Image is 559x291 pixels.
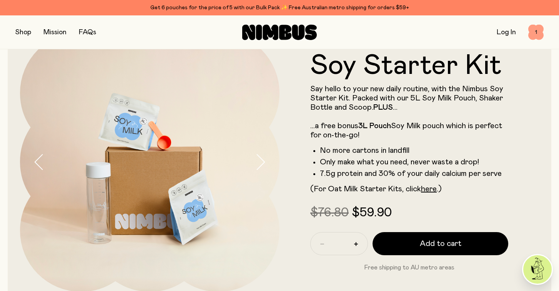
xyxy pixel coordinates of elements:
span: .) [437,185,442,193]
a: Log In [497,29,516,36]
p: Free shipping to AU metro areas [310,263,508,272]
span: $59.90 [352,207,392,219]
a: Mission [43,29,67,36]
button: 1 [528,25,544,40]
li: 7.5g protein and 30% of your daily calcium per serve [320,169,508,178]
li: Only make what you need, never waste a drop! [320,157,508,167]
strong: PLUS [373,104,393,111]
a: here [421,185,437,193]
li: No more cartons in landfill [320,146,508,155]
button: Add to cart [373,232,508,255]
img: agent [523,255,552,284]
strong: Pouch [369,122,391,130]
div: Get 6 pouches for the price of 5 with our Bulk Pack ✨ Free Australian metro shipping for orders $59+ [15,3,544,12]
span: (For Oat Milk Starter Kits, click [310,185,421,193]
strong: 3L [358,122,368,130]
h1: Soy Starter Kit [310,52,508,80]
span: $76.80 [310,207,349,219]
p: Say hello to your new daily routine, with the Nimbus Soy Starter Kit. Packed with our 5L Soy Milk... [310,84,508,140]
span: Add to cart [420,238,461,249]
a: FAQs [79,29,96,36]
